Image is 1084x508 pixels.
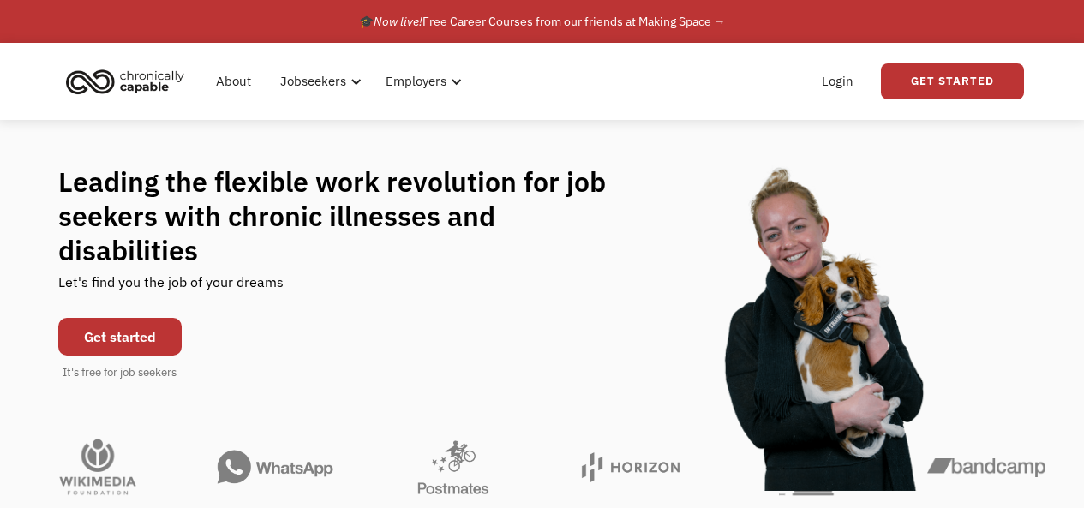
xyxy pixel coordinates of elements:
div: Let's find you the job of your dreams [58,267,284,309]
div: It's free for job seekers [63,364,177,381]
em: Now live! [374,14,422,29]
h1: Leading the flexible work revolution for job seekers with chronic illnesses and disabilities [58,164,639,267]
div: Employers [375,54,467,109]
a: Login [812,54,864,109]
a: Get started [58,318,182,356]
div: 🎓 Free Career Courses from our friends at Making Space → [359,11,726,32]
a: home [61,63,197,100]
div: Jobseekers [270,54,367,109]
a: Get Started [881,63,1024,99]
div: Employers [386,71,446,92]
img: Chronically Capable logo [61,63,189,100]
a: About [206,54,261,109]
div: Jobseekers [280,71,346,92]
